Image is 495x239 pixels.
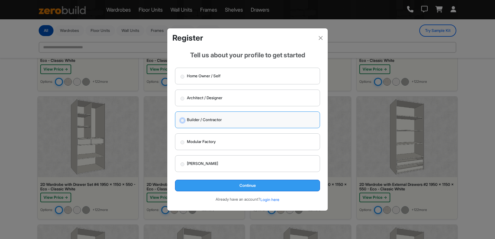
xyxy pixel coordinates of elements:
span: Modular Factory [187,139,216,145]
h4: Register [172,33,203,43]
button: Close [316,33,325,43]
span: Home Owner / Self [187,73,220,79]
input: Home Owner / Self [180,75,184,79]
p: Tell us about your profile to get started [175,50,320,60]
input: Builder / Contractor [180,119,184,122]
input: Architect / Designer [180,97,184,100]
span: Architect / Designer [187,95,222,101]
button: Login here [260,196,280,203]
input: Modular Factory [180,140,184,144]
span: Builder / Contractor [187,117,222,123]
span: Already have an account? [216,197,260,202]
button: Continue [175,180,320,191]
input: [PERSON_NAME] [180,162,184,166]
span: [PERSON_NAME] [187,161,218,167]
